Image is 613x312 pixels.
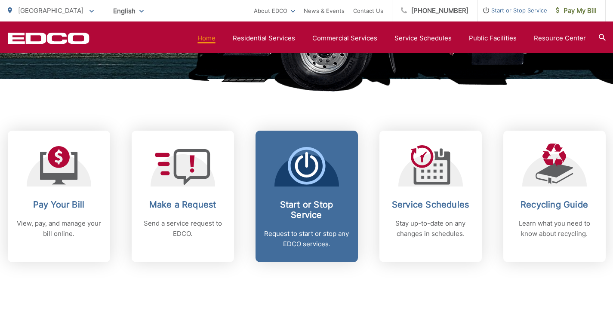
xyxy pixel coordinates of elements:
[140,199,225,210] h2: Make a Request
[388,218,473,239] p: Stay up-to-date on any changes in schedules.
[16,199,102,210] h2: Pay Your Bill
[379,131,482,262] a: Service Schedules Stay up-to-date on any changes in schedules.
[264,199,349,220] h2: Start or Stop Service
[534,33,586,43] a: Resource Center
[556,6,597,16] span: Pay My Bill
[8,131,110,262] a: Pay Your Bill View, pay, and manage your bill online.
[254,6,295,16] a: About EDCO
[264,229,349,249] p: Request to start or stop any EDCO services.
[132,131,234,262] a: Make a Request Send a service request to EDCO.
[469,33,517,43] a: Public Facilities
[18,6,83,15] span: [GEOGRAPHIC_DATA]
[197,33,216,43] a: Home
[388,199,473,210] h2: Service Schedules
[140,218,225,239] p: Send a service request to EDCO.
[394,33,452,43] a: Service Schedules
[233,33,295,43] a: Residential Services
[353,6,383,16] a: Contact Us
[16,218,102,239] p: View, pay, and manage your bill online.
[107,3,150,18] span: English
[8,32,89,44] a: EDCD logo. Return to the homepage.
[312,33,377,43] a: Commercial Services
[304,6,345,16] a: News & Events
